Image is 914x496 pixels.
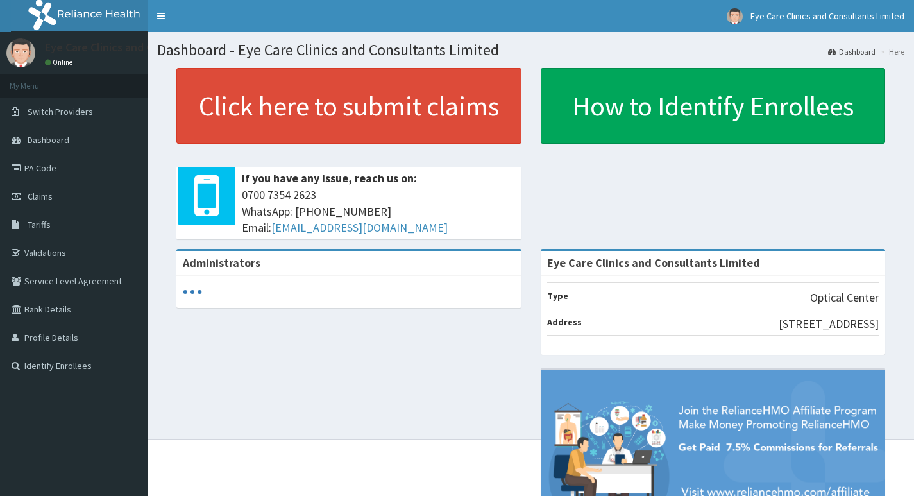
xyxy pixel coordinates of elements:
span: Switch Providers [28,106,93,117]
b: If you have any issue, reach us on: [242,171,417,185]
h1: Dashboard - Eye Care Clinics and Consultants Limited [157,42,904,58]
a: [EMAIL_ADDRESS][DOMAIN_NAME] [271,220,448,235]
img: User Image [727,8,743,24]
li: Here [877,46,904,57]
img: User Image [6,38,35,67]
span: Dashboard [28,134,69,146]
p: Eye Care Clinics and Consultants Limited [45,42,248,53]
b: Administrators [183,255,260,270]
p: Optical Center [810,289,879,306]
p: [STREET_ADDRESS] [779,316,879,332]
a: Online [45,58,76,67]
b: Address [547,316,582,328]
span: Eye Care Clinics and Consultants Limited [750,10,904,22]
b: Type [547,290,568,302]
svg: audio-loading [183,282,202,302]
a: Dashboard [828,46,876,57]
a: Click here to submit claims [176,68,521,144]
strong: Eye Care Clinics and Consultants Limited [547,255,760,270]
a: How to Identify Enrollees [541,68,886,144]
span: Claims [28,191,53,202]
span: 0700 7354 2623 WhatsApp: [PHONE_NUMBER] Email: [242,187,515,236]
span: Tariffs [28,219,51,230]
